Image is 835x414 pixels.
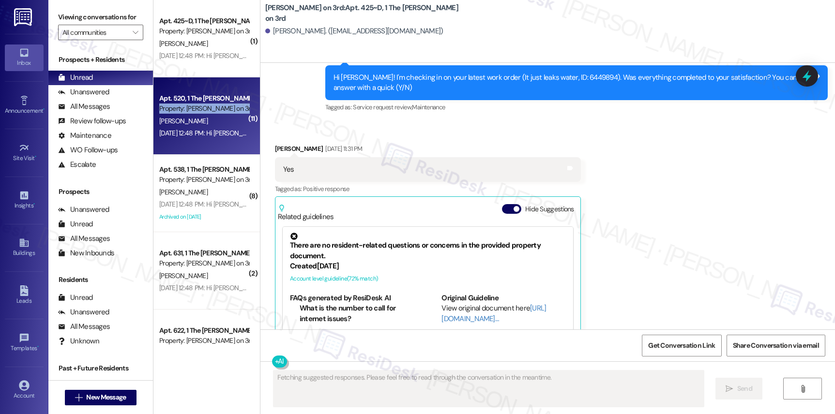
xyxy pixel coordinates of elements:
[159,39,208,48] span: [PERSON_NAME]
[412,103,445,111] span: Maintenance
[159,103,249,114] div: Property: [PERSON_NAME] on 3rd
[37,343,39,350] span: •
[733,340,819,351] span: Share Conversation via email
[265,3,459,24] b: [PERSON_NAME] on 3rd: Apt. 425~D, 1 The [PERSON_NAME] on 3rd
[75,394,82,401] i: 
[290,293,391,303] b: FAQs generated by ResiDesk AI
[334,73,812,93] div: Hi [PERSON_NAME]! I'm checking in on your latest work order (It just leaks water, ID: 6449894). W...
[58,336,99,346] div: Unknown
[48,187,153,197] div: Prospects
[159,164,249,175] div: Apt. 538, 1 The [PERSON_NAME] on 3rd
[159,248,249,258] div: Apt. 631, 1 The [PERSON_NAME] on 3rd
[33,201,35,207] span: •
[159,258,249,268] div: Property: [PERSON_NAME] on 3rd
[58,307,109,317] div: Unanswered
[58,10,143,25] label: Viewing conversations for
[275,182,581,196] div: Tagged as:
[441,293,499,303] b: Original Guideline
[159,175,249,185] div: Property: [PERSON_NAME] on 3rd
[48,363,153,373] div: Past + Future Residents
[43,106,45,113] span: •
[159,325,249,336] div: Apt. 622, 1 The [PERSON_NAME] on 3rd
[158,211,250,223] div: Archived on [DATE]
[5,330,44,356] a: Templates •
[159,51,826,60] div: [DATE] 12:48 PM: Hi [PERSON_NAME]! We're so glad you chose [PERSON_NAME] on 3rd! We would love to...
[5,140,44,166] a: Site Visit •
[525,204,574,214] label: Hide Suggestions
[58,322,110,332] div: All Messages
[715,378,762,399] button: Send
[159,271,208,280] span: [PERSON_NAME]
[441,303,566,324] div: View original document here
[278,204,334,222] div: Related guidelines
[5,44,44,71] a: Inbox
[799,385,806,393] i: 
[353,103,412,111] span: Service request review ,
[159,93,249,103] div: Apt. 520, 1 The [PERSON_NAME] on 3rd
[325,100,828,114] div: Tagged as:
[726,385,733,393] i: 
[58,131,111,141] div: Maintenance
[159,200,826,208] div: [DATE] 12:48 PM: Hi [PERSON_NAME]! We're so glad you chose [PERSON_NAME] on 3rd! We would love to...
[159,336,249,346] div: Property: [PERSON_NAME] on 3rd
[58,145,118,155] div: WO Follow-ups
[86,392,126,402] span: New Message
[133,29,138,36] i: 
[62,25,128,40] input: All communities
[159,129,826,137] div: [DATE] 12:48 PM: Hi [PERSON_NAME]! We're so glad you chose [PERSON_NAME] on 3rd! We would love to...
[58,160,96,170] div: Escalate
[283,164,294,175] div: Yes
[648,340,715,351] span: Get Conversation Link
[275,144,581,157] div: [PERSON_NAME]
[35,153,36,160] span: •
[159,16,249,26] div: Apt. 425~D, 1 The [PERSON_NAME] on 3rd
[58,205,109,215] div: Unanswered
[737,384,752,394] span: Send
[58,73,93,83] div: Unread
[5,235,44,261] a: Buildings
[5,282,44,309] a: Leads
[303,185,349,193] span: Positive response
[58,248,114,258] div: New Inbounds
[58,234,110,244] div: All Messages
[58,87,109,97] div: Unanswered
[290,261,566,271] div: Created [DATE]
[441,303,546,323] a: [URL][DOMAIN_NAME]…
[14,8,34,26] img: ResiDesk Logo
[65,390,137,405] button: New Message
[727,335,825,356] button: Share Conversation via email
[58,102,110,112] div: All Messages
[290,274,566,284] div: Account level guideline ( 72 % match)
[58,116,126,126] div: Review follow-ups
[159,283,826,292] div: [DATE] 12:48 PM: Hi [PERSON_NAME]! We're so glad you chose [PERSON_NAME] on 3rd! We would love to...
[265,26,443,36] div: [PERSON_NAME]. ([EMAIL_ADDRESS][DOMAIN_NAME])
[48,275,153,285] div: Residents
[5,187,44,213] a: Insights •
[642,335,721,356] button: Get Conversation Link
[159,188,208,196] span: [PERSON_NAME]
[300,303,414,324] li: What is the number to call for internet issues?
[159,26,249,36] div: Property: [PERSON_NAME] on 3rd
[159,117,208,125] span: [PERSON_NAME]
[323,144,362,154] div: [DATE] 11:31 PM
[273,370,703,407] textarea: Fetching suggested responses. Please feel free to read through the conversation in the meantime.
[48,55,153,65] div: Prospects + Residents
[290,233,566,261] div: There are no resident-related questions or concerns in the provided property document.
[58,219,93,229] div: Unread
[5,377,44,403] a: Account
[58,293,93,303] div: Unread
